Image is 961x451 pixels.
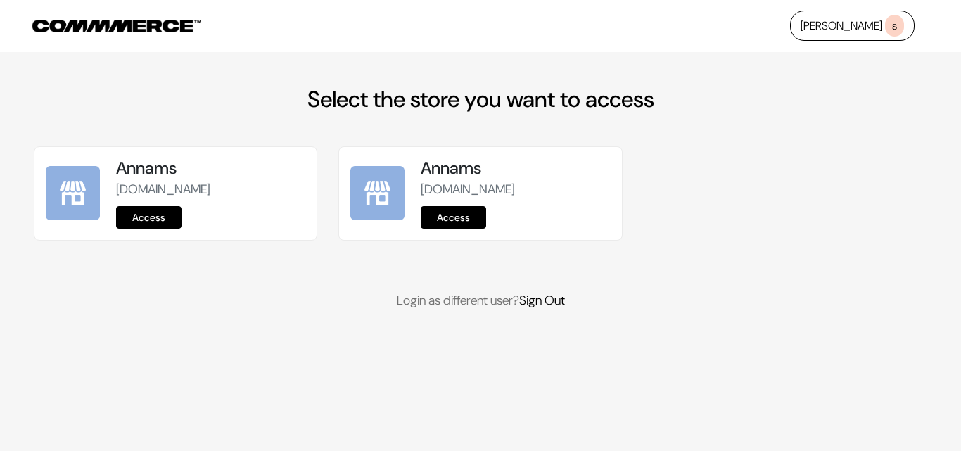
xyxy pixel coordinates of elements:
[421,206,486,229] a: Access
[34,86,927,113] h2: Select the store you want to access
[116,206,182,229] a: Access
[116,158,305,179] h5: Annams
[32,20,201,32] img: COMMMERCE
[519,292,565,309] a: Sign Out
[885,15,904,37] span: s
[790,11,915,41] a: [PERSON_NAME]s
[421,158,610,179] h5: Annams
[46,166,100,220] img: Annams
[116,180,305,199] p: [DOMAIN_NAME]
[350,166,405,220] img: Annams
[421,180,610,199] p: [DOMAIN_NAME]
[34,291,927,310] p: Login as different user?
